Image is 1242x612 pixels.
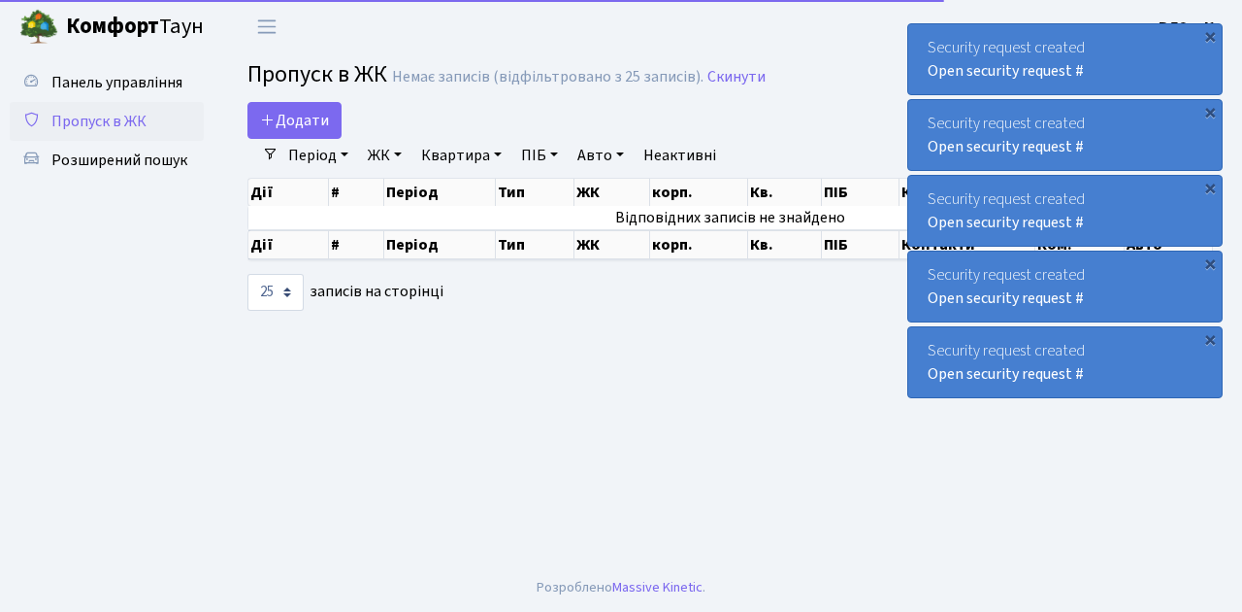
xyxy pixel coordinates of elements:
th: ПІБ [822,179,899,206]
div: Security request created [908,176,1222,246]
a: Розширений пошук [10,141,204,180]
a: Open security request # [928,288,1084,309]
th: корп. [650,230,748,259]
span: Розширений пошук [51,150,187,171]
th: ЖК [574,230,650,259]
a: Open security request # [928,60,1084,82]
div: Security request created [908,100,1222,170]
a: ВЛ2 -. К. [1159,16,1219,39]
a: Пропуск в ЖК [10,102,204,141]
div: × [1200,102,1220,121]
th: Тип [496,230,575,259]
a: Неактивні [636,139,724,172]
button: Переключити навігацію [243,11,291,43]
a: Додати [247,102,342,139]
th: Період [384,230,496,259]
span: Пропуск в ЖК [51,111,147,132]
a: Open security request # [928,363,1084,385]
div: Security request created [908,24,1222,94]
div: Security request created [908,327,1222,397]
a: Open security request # [928,136,1084,157]
th: Дії [248,230,329,259]
a: ПІБ [513,139,566,172]
div: Розроблено . [537,577,705,598]
div: × [1200,254,1220,273]
a: Квартира [413,139,509,172]
th: Тип [496,179,575,206]
a: Панель управління [10,63,204,102]
div: × [1200,26,1220,46]
span: Пропуск в ЖК [247,57,387,91]
a: Open security request # [928,212,1084,233]
a: Massive Kinetic [612,577,703,597]
th: ПІБ [822,230,899,259]
a: Скинути [707,68,766,86]
th: Контакти [899,179,1035,206]
th: Кв. [748,230,823,259]
select: записів на сторінці [247,274,304,311]
span: Панель управління [51,72,182,93]
th: Контакти [899,230,1035,259]
a: Період [280,139,356,172]
th: Період [384,179,496,206]
div: Немає записів (відфільтровано з 25 записів). [392,68,703,86]
td: Відповідних записів не знайдено [248,206,1213,229]
th: # [329,179,383,206]
span: Додати [260,110,329,131]
th: корп. [650,179,748,206]
div: Security request created [908,252,1222,322]
span: Таун [66,11,204,44]
img: logo.png [19,8,58,47]
div: × [1200,178,1220,197]
th: # [329,230,383,259]
div: × [1200,329,1220,349]
th: Дії [248,179,329,206]
b: ВЛ2 -. К. [1159,17,1219,38]
a: ЖК [360,139,409,172]
th: Кв. [748,179,823,206]
th: ЖК [574,179,650,206]
a: Авто [570,139,632,172]
label: записів на сторінці [247,274,443,311]
b: Комфорт [66,11,159,42]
